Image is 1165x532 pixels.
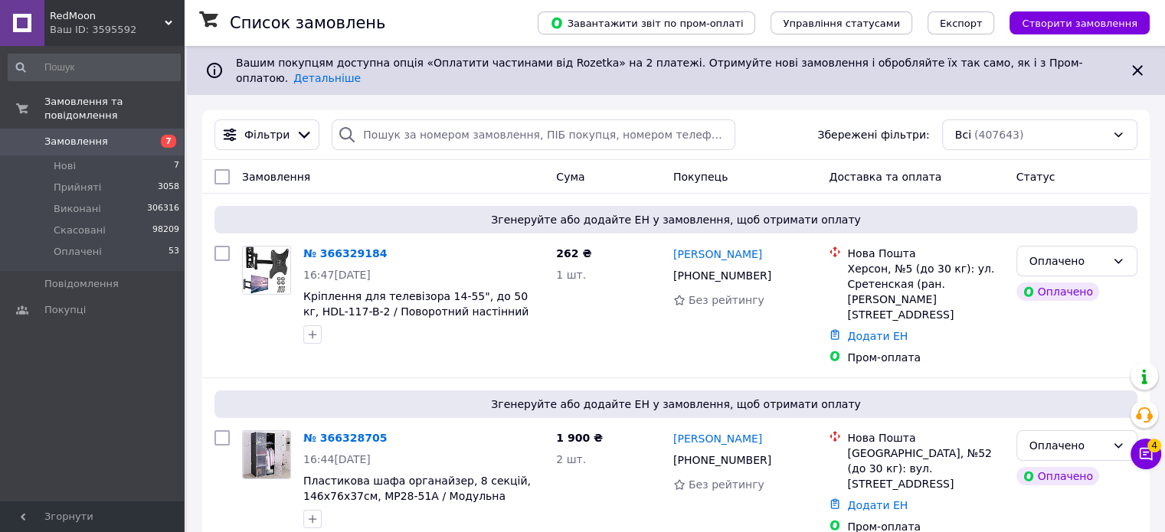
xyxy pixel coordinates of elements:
[230,14,385,32] h1: Список замовлень
[161,135,176,148] span: 7
[303,269,371,281] span: 16:47[DATE]
[689,478,764,491] span: Без рейтингу
[556,171,584,183] span: Cума
[1016,467,1099,485] div: Оплачено
[221,397,1131,412] span: Згенеруйте або додайте ЕН у замовлення, щоб отримати оплату
[670,449,774,471] div: [PHONE_NUMBER]
[243,246,290,294] img: Фото товару
[54,181,101,194] span: Прийняті
[303,247,387,259] a: № 366329184
[1016,282,1099,301] div: Оплачено
[221,212,1131,227] span: Згенеруйте або додайте ЕН у замовлення, щоб отримати оплату
[1010,11,1150,34] button: Створити замовлення
[847,350,1003,365] div: Пром-оплата
[556,432,603,444] span: 1 900 ₴
[303,432,387,444] a: № 366328705
[556,247,591,259] span: 262 ₴
[54,224,106,237] span: Скасовані
[928,11,995,34] button: Експорт
[847,446,1003,491] div: [GEOGRAPHIC_DATA], №52 (до 30 кг): вул. [STREET_ADDRESS]
[169,245,179,259] span: 53
[242,430,291,479] a: Фото товару
[303,475,531,517] a: Пластикова шафа органайзер, 8 секцій, 146х76х37см, MP28-51A / Модульна складана шафа для одягу та...
[152,224,179,237] span: 98209
[1029,253,1106,269] div: Оплачено
[974,129,1023,141] span: (407643)
[50,23,184,37] div: Ваш ID: 3595592
[670,265,774,286] div: [PHONE_NUMBER]
[817,127,929,142] span: Збережені фільтри:
[783,18,900,29] span: Управління статусами
[44,277,119,291] span: Повідомлення
[673,431,762,446] a: [PERSON_NAME]
[556,269,586,281] span: 1 шт.
[236,57,1082,84] span: Вашим покупцям доступна опція «Оплатити частинами від Rozetka» на 2 платежі. Отримуйте нові замов...
[303,290,529,333] a: Кріплення для телевізора 14-55", до 50 кг, HDL-117-B-2 / Поворотний настінний кронштейн для ТБ
[994,16,1150,28] a: Створити замовлення
[940,18,983,29] span: Експорт
[847,246,1003,261] div: Нова Пошта
[174,159,179,173] span: 7
[8,54,181,81] input: Пошук
[1147,439,1161,452] span: 4
[955,127,971,142] span: Всі
[44,303,86,317] span: Покупці
[771,11,912,34] button: Управління статусами
[242,246,291,295] a: Фото товару
[556,453,586,465] span: 2 шт.
[293,72,361,84] a: Детальніше
[44,95,184,122] span: Замовлення та повідомлення
[244,127,290,142] span: Фільтри
[847,261,1003,322] div: Херсон, №5 (до 30 кг): ул. Сретенская (ран. [PERSON_NAME][STREET_ADDRESS]
[550,16,743,30] span: Завантажити звіт по пром-оплаті
[847,330,908,342] a: Додати ЕН
[673,246,762,262] a: [PERSON_NAME]
[54,245,102,259] span: Оплачені
[689,294,764,306] span: Без рейтингу
[243,431,290,478] img: Фото товару
[158,181,179,194] span: 3058
[242,171,310,183] span: Замовлення
[54,159,76,173] span: Нові
[1022,18,1137,29] span: Створити замовлення
[847,430,1003,446] div: Нова Пошта
[1029,437,1106,454] div: Оплачено
[1016,171,1055,183] span: Статус
[50,9,165,23] span: RedMoon
[147,202,179,216] span: 306316
[54,202,101,216] span: Виконані
[303,453,371,465] span: 16:44[DATE]
[829,171,941,183] span: Доставка та оплата
[1131,439,1161,469] button: Чат з покупцем4
[332,119,735,150] input: Пошук за номером замовлення, ПІБ покупця, номером телефону, Email, номером накладної
[44,135,108,149] span: Замовлення
[538,11,755,34] button: Завантажити звіт по пром-оплаті
[673,171,728,183] span: Покупець
[847,499,908,511] a: Додати ЕН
